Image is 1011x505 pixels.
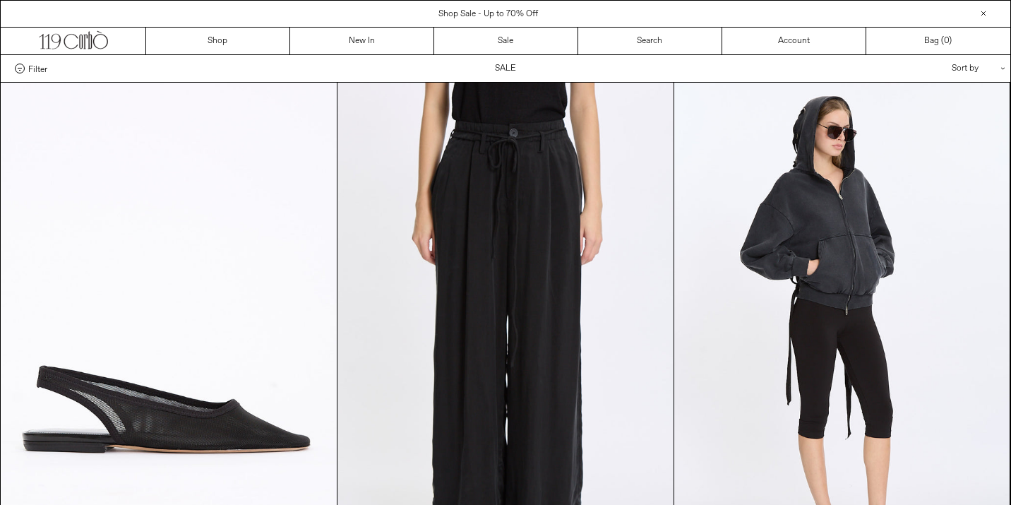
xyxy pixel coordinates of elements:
a: Shop [146,28,290,54]
span: Filter [28,64,47,73]
a: Search [578,28,722,54]
span: 0 [944,35,949,47]
a: Account [722,28,866,54]
a: Shop Sale - Up to 70% Off [438,8,538,20]
span: ) [944,35,952,47]
div: Sort by [869,55,996,82]
a: Bag () [866,28,1010,54]
a: New In [290,28,434,54]
a: Sale [434,28,578,54]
